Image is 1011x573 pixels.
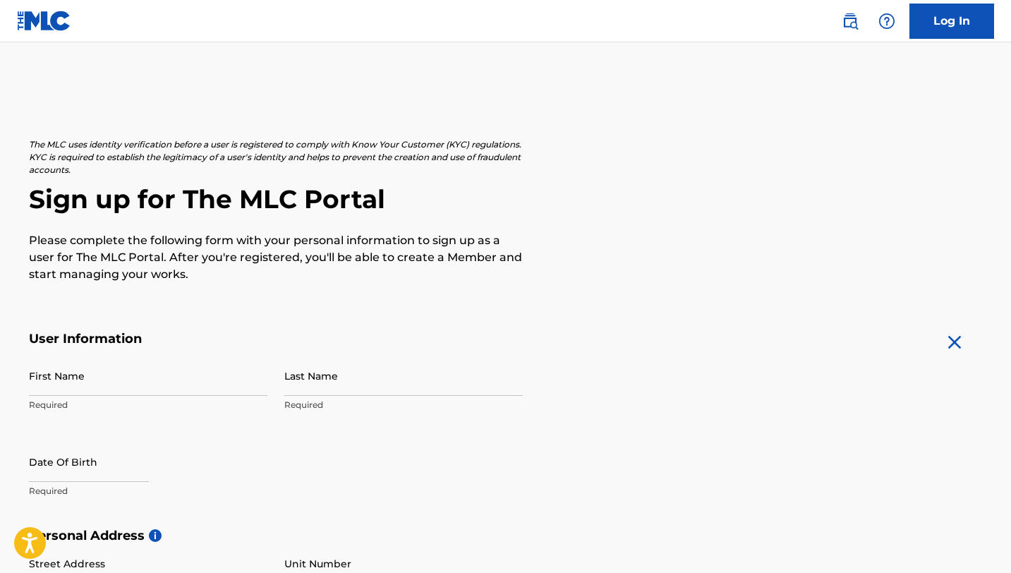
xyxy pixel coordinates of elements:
img: help [878,13,895,30]
iframe: Chat Widget [940,505,1011,573]
img: search [842,13,859,30]
p: Required [29,485,267,497]
p: Required [284,399,523,411]
img: MLC Logo [17,11,71,31]
img: close [943,331,966,354]
h5: User Information [29,331,523,347]
p: Required [29,399,267,411]
a: Public Search [836,7,864,35]
h2: Sign up for The MLC Portal [29,183,983,215]
a: Log In [909,4,994,39]
div: Help [873,7,901,35]
span: i [149,529,162,542]
div: Widget de chat [940,505,1011,573]
h5: Personal Address [29,528,983,544]
p: Please complete the following form with your personal information to sign up as a user for The ML... [29,232,523,283]
p: The MLC uses identity verification before a user is registered to comply with Know Your Customer ... [29,138,523,176]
